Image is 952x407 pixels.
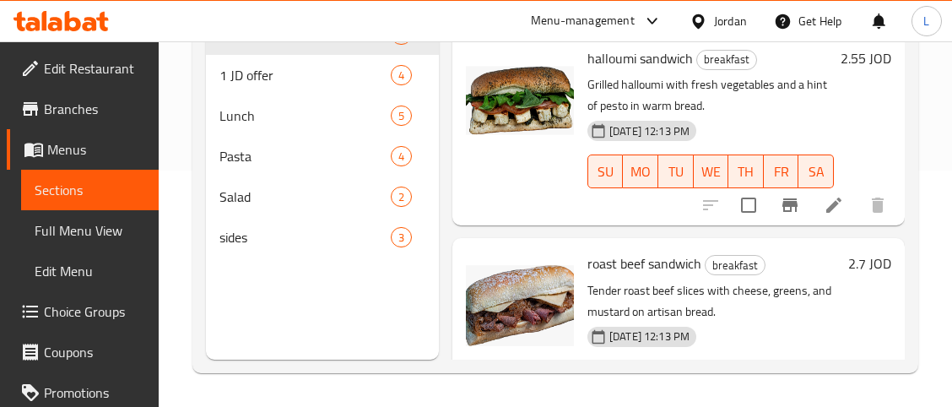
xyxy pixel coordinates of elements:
[44,301,145,322] span: Choice Groups
[697,50,756,69] span: breakfast
[44,383,145,403] span: Promotions
[35,180,145,200] span: Sections
[466,252,574,360] img: roast beef sandwich
[206,55,439,95] div: 1 JD offer4
[21,170,159,210] a: Sections
[587,251,701,276] span: roast beef sandwich
[47,139,145,160] span: Menus
[21,251,159,291] a: Edit Menu
[206,8,439,264] nav: Menu sections
[764,155,799,188] button: FR
[731,187,766,223] span: Select to update
[706,256,765,275] span: breakfast
[857,185,898,225] button: delete
[587,155,623,188] button: SU
[700,160,722,184] span: WE
[391,65,412,85] div: items
[770,185,810,225] button: Branch-specific-item
[714,12,747,30] div: Jordan
[7,291,159,332] a: Choice Groups
[392,68,411,84] span: 4
[206,217,439,258] div: sides3
[531,11,635,31] div: Menu-management
[391,106,412,126] div: items
[665,160,687,184] span: TU
[841,46,891,70] h6: 2.55 JOD
[44,58,145,79] span: Edit Restaurant
[392,149,411,165] span: 4
[206,136,439,176] div: Pasta4
[206,95,439,136] div: Lunch5
[206,176,439,217] div: Salad2
[219,187,391,207] span: Salad
[219,106,391,126] span: Lunch
[805,160,827,184] span: SA
[705,255,765,275] div: breakfast
[587,74,834,117] p: Grilled halloumi with fresh vegetables and a hint of pesto in warm bread.
[44,342,145,362] span: Coupons
[392,189,411,205] span: 2
[824,195,844,215] a: Edit menu item
[219,65,391,85] span: 1 JD offer
[391,146,412,166] div: items
[658,155,694,188] button: TU
[35,220,145,241] span: Full Menu View
[771,160,792,184] span: FR
[798,155,834,188] button: SA
[7,332,159,372] a: Coupons
[735,160,757,184] span: TH
[587,280,841,323] p: Tender roast beef slices with cheese, greens, and mustard on artisan bread.
[848,252,891,275] h6: 2.7 JOD
[728,155,764,188] button: TH
[696,50,757,70] div: breakfast
[923,12,929,30] span: L
[595,160,616,184] span: SU
[7,89,159,129] a: Branches
[623,155,658,188] button: MO
[466,46,574,155] img: halloumi sandwich
[630,160,652,184] span: MO
[603,123,696,139] span: [DATE] 12:13 PM
[7,129,159,170] a: Menus
[391,227,412,247] div: items
[587,46,693,71] span: halloumi sandwich
[392,230,411,246] span: 3
[7,48,159,89] a: Edit Restaurant
[35,261,145,281] span: Edit Menu
[219,227,391,247] span: sides
[392,108,411,124] span: 5
[219,146,391,166] span: Pasta
[694,155,729,188] button: WE
[21,210,159,251] a: Full Menu View
[603,328,696,345] span: [DATE] 12:13 PM
[391,187,412,207] div: items
[44,99,145,119] span: Branches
